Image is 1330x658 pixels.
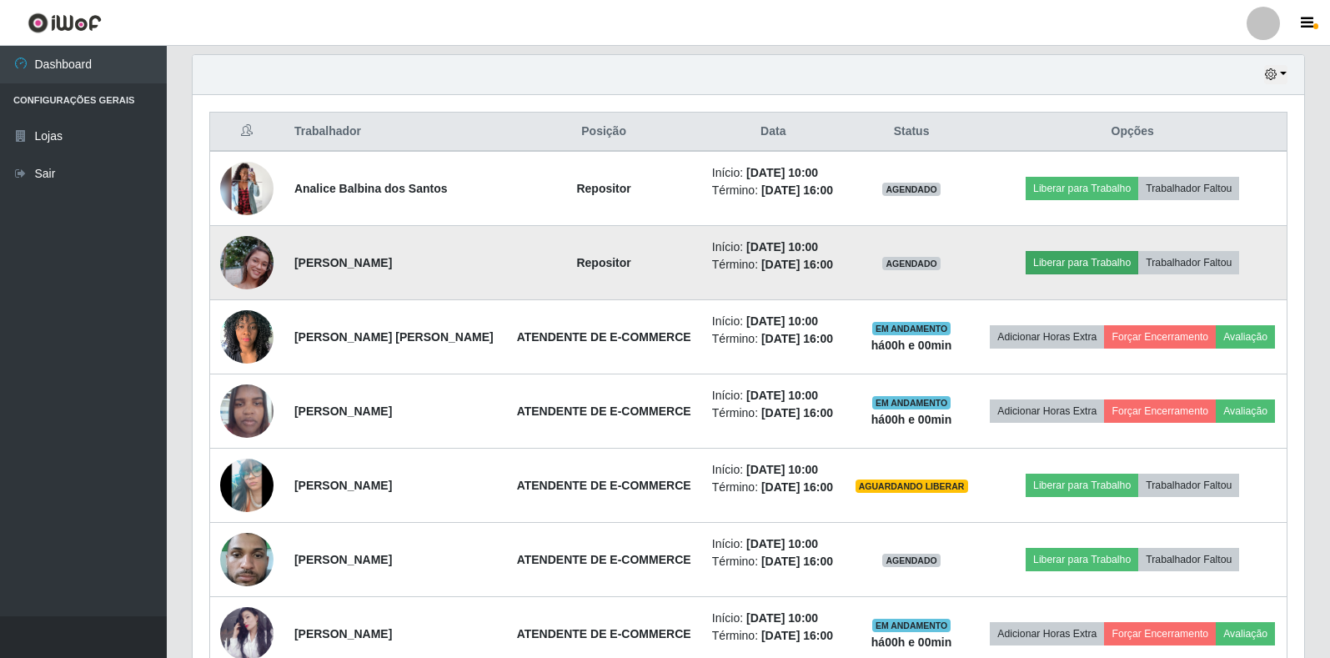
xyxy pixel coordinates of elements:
time: [DATE] 16:00 [761,629,833,642]
strong: [PERSON_NAME] [PERSON_NAME] [294,330,494,344]
button: Liberar para Trabalho [1026,251,1138,274]
button: Trabalhador Faltou [1138,474,1239,497]
strong: [PERSON_NAME] [294,553,392,566]
strong: ATENDENTE DE E-COMMERCE [517,479,691,492]
span: AGENDADO [882,183,941,196]
img: 1755380382994.jpeg [220,426,274,545]
strong: ATENDENTE DE E-COMMERCE [517,330,691,344]
time: [DATE] 10:00 [746,166,818,179]
li: Início: [712,461,835,479]
span: AGENDADO [882,257,941,270]
span: EM ANDAMENTO [872,322,951,335]
button: Avaliação [1216,325,1275,349]
strong: há 00 h e 00 min [871,413,952,426]
li: Término: [712,404,835,422]
li: Início: [712,313,835,330]
li: Término: [712,182,835,199]
button: Forçar Encerramento [1104,622,1216,645]
li: Término: [712,627,835,645]
time: [DATE] 10:00 [746,389,818,402]
time: [DATE] 10:00 [746,463,818,476]
button: Trabalhador Faltou [1138,177,1239,200]
button: Adicionar Horas Extra [990,622,1104,645]
img: 1748449029171.jpeg [220,301,274,372]
time: [DATE] 10:00 [746,314,818,328]
span: EM ANDAMENTO [872,619,951,632]
li: Início: [712,535,835,553]
li: Término: [712,330,835,348]
li: Início: [712,164,835,182]
strong: ATENDENTE DE E-COMMERCE [517,553,691,566]
time: [DATE] 16:00 [761,406,833,419]
li: Término: [712,553,835,570]
button: Avaliação [1216,622,1275,645]
img: CoreUI Logo [28,13,102,33]
th: Posição [505,113,701,152]
th: Data [702,113,845,152]
time: [DATE] 16:00 [761,480,833,494]
button: Liberar para Trabalho [1026,474,1138,497]
strong: ATENDENTE DE E-COMMERCE [517,627,691,640]
span: AGENDADO [882,554,941,567]
strong: [PERSON_NAME] [294,404,392,418]
strong: Analice Balbina dos Santos [294,182,448,195]
span: AGUARDANDO LIBERAR [856,480,968,493]
time: [DATE] 16:00 [761,183,833,197]
button: Adicionar Horas Extra [990,399,1104,423]
li: Início: [712,239,835,256]
button: Liberar para Trabalho [1026,177,1138,200]
th: Status [845,113,979,152]
button: Adicionar Horas Extra [990,325,1104,349]
button: Avaliação [1216,399,1275,423]
time: [DATE] 10:00 [746,240,818,254]
th: Opções [978,113,1287,152]
time: [DATE] 10:00 [746,611,818,625]
time: [DATE] 16:00 [761,258,833,271]
button: Trabalhador Faltou [1138,548,1239,571]
img: 1750188779989.jpeg [220,162,274,215]
time: [DATE] 16:00 [761,332,833,345]
span: EM ANDAMENTO [872,396,951,409]
button: Forçar Encerramento [1104,325,1216,349]
img: 1756921988919.jpeg [220,215,274,310]
img: 1756500901770.jpeg [220,512,274,607]
button: Liberar para Trabalho [1026,548,1138,571]
li: Início: [712,610,835,627]
strong: ATENDENTE DE E-COMMERCE [517,404,691,418]
strong: [PERSON_NAME] [294,256,392,269]
time: [DATE] 16:00 [761,555,833,568]
strong: [PERSON_NAME] [294,479,392,492]
strong: há 00 h e 00 min [871,635,952,649]
li: Término: [712,256,835,274]
button: Trabalhador Faltou [1138,251,1239,274]
th: Trabalhador [284,113,506,152]
strong: [PERSON_NAME] [294,627,392,640]
li: Término: [712,479,835,496]
time: [DATE] 10:00 [746,537,818,550]
button: Forçar Encerramento [1104,399,1216,423]
strong: Repositor [576,182,630,195]
img: 1750014841176.jpeg [220,375,274,446]
li: Início: [712,387,835,404]
strong: há 00 h e 00 min [871,339,952,352]
strong: Repositor [576,256,630,269]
